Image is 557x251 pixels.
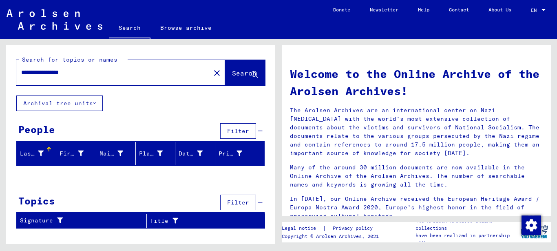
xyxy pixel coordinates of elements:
p: In [DATE], our Online Archive received the European Heritage Award / Europa Nostra Award 2020, Eu... [290,195,543,220]
a: Legal notice [282,224,323,233]
mat-icon: close [212,68,222,78]
mat-header-cell: Prisoner # [215,142,264,165]
a: Browse archive [150,18,221,38]
div: Maiden Name [99,147,135,160]
div: People [18,122,55,137]
button: Clear [209,64,225,81]
p: Many of the around 30 million documents are now available in the Online Archive of the Arolsen Ar... [290,163,543,189]
a: Privacy policy [326,224,382,233]
button: Search [225,60,265,85]
div: First Name [60,147,95,160]
img: Change consent [522,215,541,235]
button: Filter [220,195,256,210]
span: EN [531,7,540,13]
mat-header-cell: Maiden Name [96,142,136,165]
div: Place of Birth [139,147,175,160]
div: Maiden Name [99,149,123,158]
div: Signature [20,216,136,225]
div: | [282,224,382,233]
mat-header-cell: Last Name [17,142,56,165]
p: have been realized in partnership with [416,232,517,247]
p: The Arolsen Archives are an international center on Nazi [MEDICAL_DATA] with the world’s most ext... [290,106,543,158]
div: Prisoner # [219,147,254,160]
h1: Welcome to the Online Archive of the Arolsen Archives! [290,65,543,100]
a: Search [109,18,150,39]
button: Filter [220,123,256,139]
div: Last Name [20,147,56,160]
div: Topics [18,193,55,208]
div: Date of Birth [179,149,202,158]
p: The Arolsen Archives online collections [416,217,517,232]
div: Date of Birth [179,147,214,160]
span: Filter [227,127,249,135]
div: Signature [20,214,146,227]
div: Last Name [20,149,44,158]
div: Title [150,214,255,227]
img: Arolsen_neg.svg [7,9,102,30]
span: Filter [227,199,249,206]
mat-header-cell: Place of Birth [136,142,175,165]
div: Title [150,217,245,225]
img: yv_logo.png [519,222,550,242]
button: Archival tree units [16,96,103,111]
p: Copyright © Arolsen Archives, 2021 [282,233,382,240]
div: First Name [60,149,83,158]
mat-label: Search for topics or names [22,56,117,63]
div: Place of Birth [139,149,163,158]
mat-header-cell: Date of Birth [175,142,215,165]
div: Prisoner # [219,149,242,158]
mat-header-cell: First Name [56,142,96,165]
span: Search [232,69,256,77]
